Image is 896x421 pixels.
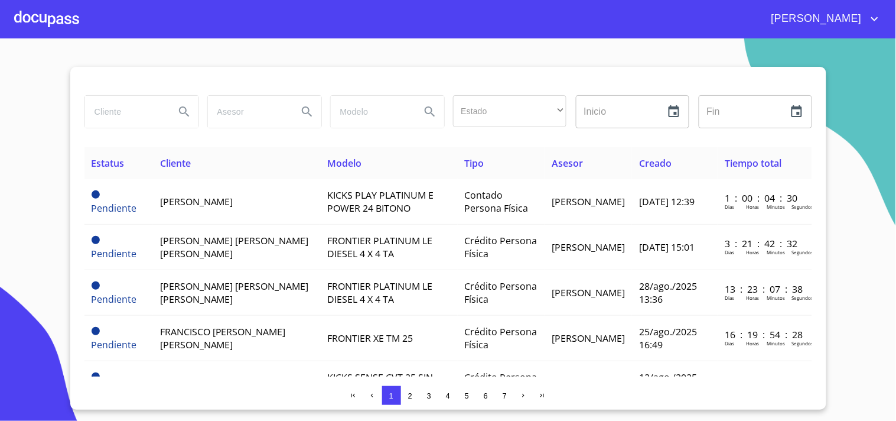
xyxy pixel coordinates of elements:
p: 29 : 18 : 26 : 31 [725,374,804,387]
p: Horas [746,340,759,346]
button: Search [416,98,444,126]
p: 16 : 19 : 54 : 28 [725,328,804,341]
span: [PERSON_NAME] [552,195,625,208]
p: Segundos [791,249,813,255]
p: Dias [725,340,734,346]
p: 3 : 21 : 42 : 32 [725,237,804,250]
p: Segundos [791,203,813,210]
span: [PERSON_NAME] [552,286,625,299]
p: Minutos [767,294,785,301]
span: KICKS PLAY PLATINUM E POWER 24 BITONO [327,189,434,215]
button: account of current user [763,9,882,28]
input: search [208,96,288,128]
span: [PERSON_NAME] [160,195,233,208]
button: 2 [401,386,420,405]
span: Estatus [92,157,125,170]
input: search [331,96,411,128]
span: 25/ago./2025 16:49 [639,325,697,351]
span: Pendiente [92,247,137,260]
p: Segundos [791,340,813,346]
span: 5 [465,391,469,400]
span: [PERSON_NAME] [763,9,868,28]
span: 6 [484,391,488,400]
span: [PERSON_NAME] [552,241,625,254]
span: [PERSON_NAME] [PERSON_NAME] [PERSON_NAME] [160,280,309,306]
span: FRONTIER XE TM 25 [327,332,413,345]
span: [PERSON_NAME] [552,332,625,345]
button: 5 [458,386,477,405]
button: 4 [439,386,458,405]
span: Pendiente [92,190,100,199]
span: Asesor [552,157,583,170]
span: [DATE] 12:39 [639,195,695,208]
span: [DATE] 15:01 [639,241,695,254]
button: Search [293,98,321,126]
span: FRONTIER PLATINUM LE DIESEL 4 X 4 TA [327,234,432,260]
button: 1 [382,386,401,405]
p: Segundos [791,294,813,301]
span: Crédito Persona Física [465,234,537,260]
button: 3 [420,386,439,405]
p: Dias [725,294,734,301]
p: Dias [725,203,734,210]
button: 7 [496,386,514,405]
span: Pendiente [92,293,137,306]
p: 1 : 00 : 04 : 30 [725,192,804,205]
span: [PERSON_NAME] [PERSON_NAME] [PERSON_NAME] [160,234,309,260]
span: Crédito Persona Física [465,325,537,351]
span: 2 [408,391,412,400]
span: 28/ago./2025 13:36 [639,280,697,306]
p: Horas [746,203,759,210]
span: 7 [503,391,507,400]
span: FRONTIER PLATINUM LE DIESEL 4 X 4 TA [327,280,432,306]
span: Pendiente [92,373,100,381]
span: Crédito Persona Física [465,280,537,306]
span: Creado [639,157,672,170]
span: Pendiente [92,236,100,244]
p: Dias [725,249,734,255]
input: search [85,96,165,128]
span: Pendiente [92,338,137,351]
p: 13 : 23 : 07 : 38 [725,283,804,296]
p: Minutos [767,249,785,255]
span: Pendiente [92,202,137,215]
span: Modelo [327,157,361,170]
span: Pendiente [92,281,100,290]
span: Contado Persona Física [465,189,529,215]
div: ​ [453,95,566,127]
p: Horas [746,249,759,255]
span: KICKS SENSE CVT 25 SIN ACC [327,371,433,397]
span: Cliente [160,157,191,170]
span: FRANCISCO [PERSON_NAME] [PERSON_NAME] [160,325,286,351]
p: Minutos [767,340,785,346]
span: 12/ago./2025 18:17 [639,371,697,397]
span: 3 [427,391,431,400]
span: Pendiente [92,327,100,335]
span: Tiempo total [725,157,781,170]
button: Search [170,98,198,126]
p: Horas [746,294,759,301]
button: 6 [477,386,496,405]
span: 4 [446,391,450,400]
span: Tipo [465,157,484,170]
span: 1 [389,391,393,400]
span: Crédito Persona Física [465,371,537,397]
p: Minutos [767,203,785,210]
